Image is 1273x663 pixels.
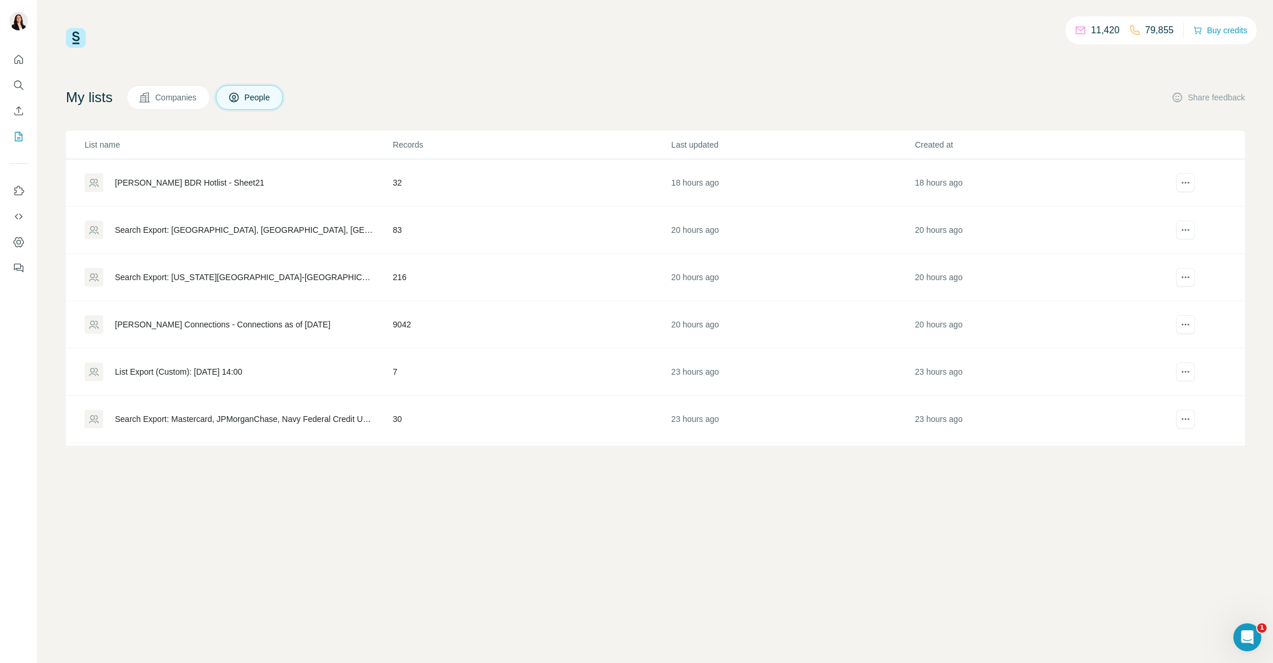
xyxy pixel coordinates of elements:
div: [PERSON_NAME] Connections - Connections as of [DATE] [115,319,330,330]
button: actions [1176,315,1195,334]
button: actions [1176,268,1195,287]
td: 9042 [392,301,670,348]
td: 30 [392,396,670,443]
td: 20 [392,443,670,490]
td: 23 hours ago [671,348,915,396]
span: Companies [155,92,198,103]
td: 23 hours ago [671,396,915,443]
td: 23 hours ago [914,348,1158,396]
p: 79,855 [1145,23,1174,37]
span: 1 [1257,623,1267,633]
td: 20 hours ago [914,207,1158,254]
button: Dashboard [9,232,28,253]
button: actions [1176,173,1195,192]
div: Search Export: [US_STATE][GEOGRAPHIC_DATA]-[GEOGRAPHIC_DATA], [US_STATE], [GEOGRAPHIC_DATA], [PER... [115,271,373,283]
td: 20 hours ago [914,301,1158,348]
button: actions [1176,221,1195,239]
button: Share feedback [1171,92,1245,103]
p: Last updated [672,139,914,151]
button: Enrich CSV [9,100,28,121]
button: actions [1176,410,1195,428]
button: Feedback [9,257,28,278]
p: List name [85,139,391,151]
p: Created at [915,139,1157,151]
td: 20 hours ago [671,254,915,301]
div: List Export (Custom): [DATE] 14:00 [115,366,242,378]
button: Use Surfe on LinkedIn [9,180,28,201]
td: 83 [392,207,670,254]
td: 216 [392,254,670,301]
td: 20 hours ago [671,207,915,254]
iframe: Intercom live chat [1233,623,1261,651]
p: Records [393,139,670,151]
td: 20 hours ago [671,301,915,348]
button: actions [1176,362,1195,381]
td: 23 hours ago [671,443,915,490]
td: 32 [392,159,670,207]
img: Surfe Logo [66,28,86,48]
td: 23 hours ago [914,396,1158,443]
td: 18 hours ago [671,159,915,207]
h4: My lists [66,88,113,107]
div: Search Export: Mastercard, JPMorganChase, Navy Federal Credit Union, Truist, Santander, [PERSON_N... [115,413,373,425]
td: 18 hours ago [914,159,1158,207]
td: 20 hours ago [914,254,1158,301]
div: Search Export: [GEOGRAPHIC_DATA], [GEOGRAPHIC_DATA], [GEOGRAPHIC_DATA], [GEOGRAPHIC_DATA], [GEOGR... [115,224,373,236]
button: Search [9,75,28,96]
td: 7 [392,348,670,396]
td: 23 hours ago [914,443,1158,490]
span: People [244,92,271,103]
button: My lists [9,126,28,147]
p: 11,420 [1091,23,1120,37]
button: Quick start [9,49,28,70]
div: [PERSON_NAME] BDR Hotlist - Sheet21 [115,177,264,189]
button: Buy credits [1193,22,1247,39]
img: Avatar [9,12,28,30]
button: Use Surfe API [9,206,28,227]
